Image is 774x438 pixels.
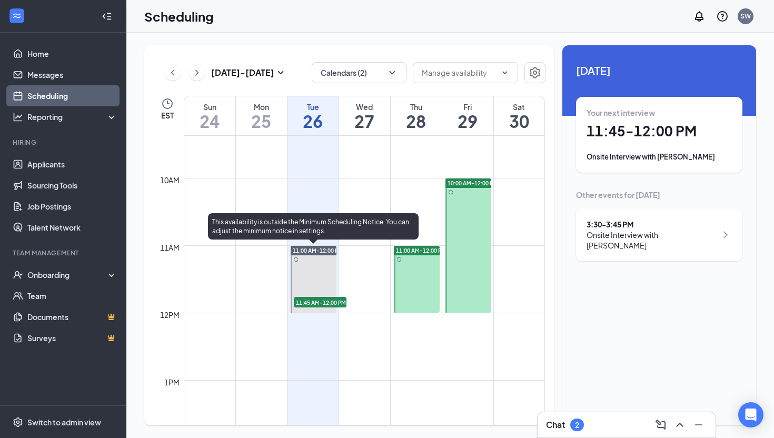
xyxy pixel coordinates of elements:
svg: ComposeMessage [654,419,667,431]
div: 12pm [158,309,182,321]
div: 1pm [162,376,182,388]
div: Thu [391,102,442,112]
svg: ChevronLeft [167,66,178,79]
svg: Settings [529,66,541,79]
div: Other events for [DATE] [576,190,742,200]
div: Switch to admin view [27,417,101,427]
button: Calendars (2)ChevronDown [312,62,406,83]
a: Job Postings [27,196,117,217]
a: Scheduling [27,85,117,106]
span: [DATE] [576,62,742,78]
h1: 30 [494,112,545,130]
svg: Collapse [102,11,112,22]
svg: Sync [396,257,402,262]
svg: ChevronDown [501,68,509,77]
input: Manage availability [422,67,497,78]
h1: 25 [236,112,287,130]
div: Team Management [13,248,115,257]
a: August 30, 2025 [494,96,545,135]
button: Settings [524,62,545,83]
span: 11:45 AM-12:00 PM [294,297,346,307]
button: ChevronLeft [165,65,181,81]
svg: Sync [293,257,299,262]
a: August 24, 2025 [184,96,235,135]
svg: Clock [161,97,174,110]
svg: ChevronDown [387,67,398,78]
svg: WorkstreamLogo [12,11,22,21]
button: Minimize [690,416,707,433]
div: This availability is outside the Minimum Scheduling Notice. You can adjust the minimum notice in ... [208,213,419,240]
svg: Settings [13,417,23,427]
button: ChevronRight [189,65,205,81]
svg: ChevronRight [192,66,202,79]
svg: ChevronUp [673,419,686,431]
span: EST [161,110,174,121]
svg: Sync [448,190,453,195]
div: Your next interview [587,107,732,118]
a: DocumentsCrown [27,306,117,327]
h1: 11:45 - 12:00 PM [587,122,732,140]
a: August 29, 2025 [442,96,493,135]
div: Wed [339,102,390,112]
svg: Analysis [13,112,23,122]
h3: [DATE] - [DATE] [211,67,274,78]
svg: QuestionInfo [716,10,729,23]
svg: Notifications [693,10,706,23]
div: Onsite Interview with [PERSON_NAME] [587,152,732,162]
button: ComposeMessage [652,416,669,433]
div: Reporting [27,112,118,122]
div: Onsite Interview with [PERSON_NAME] [587,230,717,251]
button: ChevronUp [671,416,688,433]
div: SW [740,12,751,21]
a: August 27, 2025 [339,96,390,135]
h1: 29 [442,112,493,130]
div: Hiring [13,138,115,147]
div: Open Intercom Messenger [738,402,763,427]
h1: 26 [287,112,339,130]
div: 10am [158,174,182,186]
a: Home [27,43,117,64]
svg: SmallChevronDown [274,66,287,79]
a: Team [27,285,117,306]
div: 2 [575,421,579,430]
a: August 28, 2025 [391,96,442,135]
a: Talent Network [27,217,117,238]
h1: 24 [184,112,235,130]
h3: Chat [546,419,565,431]
a: Messages [27,64,117,85]
h1: Scheduling [144,7,214,25]
a: Sourcing Tools [27,175,117,196]
a: SurveysCrown [27,327,117,349]
a: August 26, 2025 [287,96,339,135]
svg: UserCheck [13,270,23,280]
svg: Minimize [692,419,705,431]
h1: 27 [339,112,390,130]
div: Fri [442,102,493,112]
svg: ChevronRight [719,228,732,241]
div: Tue [287,102,339,112]
div: Mon [236,102,287,112]
span: 11:00 AM-12:00 PM [396,247,446,254]
div: 3:30 - 3:45 PM [587,219,717,230]
h1: 28 [391,112,442,130]
span: 10:00 AM-12:00 PM [448,180,498,187]
div: 11am [158,242,182,253]
span: 11:00 AM-12:00 PM [293,247,343,254]
a: Applicants [27,154,117,175]
div: Sun [184,102,235,112]
div: Onboarding [27,270,108,280]
div: Sat [494,102,545,112]
a: August 25, 2025 [236,96,287,135]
